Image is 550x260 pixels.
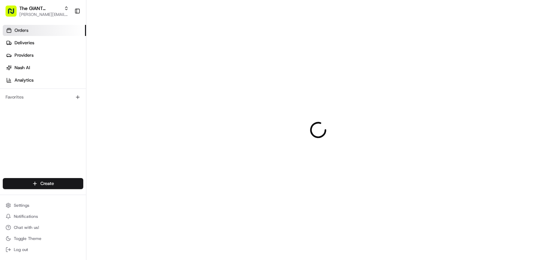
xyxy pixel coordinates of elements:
[15,27,28,34] span: Orders
[49,117,84,122] a: Powered byPylon
[23,73,87,78] div: We're available if you need us!
[4,98,56,110] a: 📗Knowledge Base
[3,201,83,210] button: Settings
[3,50,86,61] a: Providers
[7,101,12,106] div: 📗
[3,25,86,36] a: Orders
[40,180,54,187] span: Create
[7,28,126,39] p: Welcome 👋
[56,98,114,110] a: 💻API Documentation
[15,65,30,71] span: Nash AI
[3,37,86,48] a: Deliveries
[15,77,34,83] span: Analytics
[14,225,39,230] span: Chat with us!
[3,245,83,254] button: Log out
[14,247,28,252] span: Log out
[3,212,83,221] button: Notifications
[3,3,72,19] button: The GIANT Company[PERSON_NAME][EMAIL_ADDRESS][PERSON_NAME][DOMAIN_NAME]
[3,234,83,243] button: Toggle Theme
[3,223,83,232] button: Chat with us!
[14,100,53,107] span: Knowledge Base
[15,52,34,58] span: Providers
[14,203,29,208] span: Settings
[18,45,114,52] input: Clear
[14,236,41,241] span: Toggle Theme
[23,66,113,73] div: Start new chat
[117,68,126,76] button: Start new chat
[3,92,83,103] div: Favorites
[7,66,19,78] img: 1736555255976-a54dd68f-1ca7-489b-9aae-adbdc363a1c4
[19,5,61,12] button: The GIANT Company
[3,75,86,86] a: Analytics
[65,100,111,107] span: API Documentation
[19,12,69,17] button: [PERSON_NAME][EMAIL_ADDRESS][PERSON_NAME][DOMAIN_NAME]
[14,214,38,219] span: Notifications
[3,62,86,73] a: Nash AI
[7,7,21,21] img: Nash
[3,178,83,189] button: Create
[58,101,64,106] div: 💻
[15,40,34,46] span: Deliveries
[69,117,84,122] span: Pylon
